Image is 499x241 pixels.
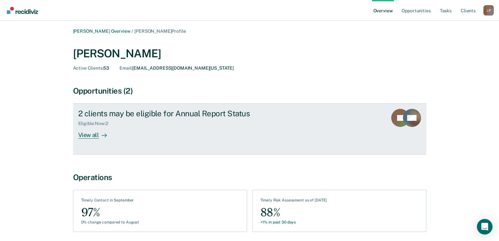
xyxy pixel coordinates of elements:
[260,220,327,224] div: +1% in past 30 days
[73,103,426,155] a: 2 clients may be eligible for Annual Report StatusEligible Now:2View all
[119,65,132,71] span: Email :
[73,65,104,71] span: Active Clients :
[134,29,186,34] span: [PERSON_NAME] Profile
[7,7,38,14] img: Recidiviz
[130,29,134,34] span: /
[260,198,327,205] div: Timely Risk Assessment as of [DATE]
[73,29,131,34] a: [PERSON_NAME] Overview
[78,121,113,126] div: Eligible Now : 2
[81,220,139,224] div: 0% change compared to August
[73,173,426,182] div: Operations
[81,198,139,205] div: Timely Contact in September
[477,219,493,235] div: Open Intercom Messenger
[119,65,234,71] div: [EMAIL_ADDRESS][DOMAIN_NAME][US_STATE]
[81,205,139,220] div: 97%
[73,47,426,60] div: [PERSON_NAME]
[483,5,494,16] div: L P
[483,5,494,16] button: Profile dropdown button
[260,205,327,220] div: 88%
[73,86,426,96] div: Opportunities (2)
[78,109,306,118] div: 2 clients may be eligible for Annual Report Status
[73,65,109,71] div: 53
[78,126,115,139] div: View all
